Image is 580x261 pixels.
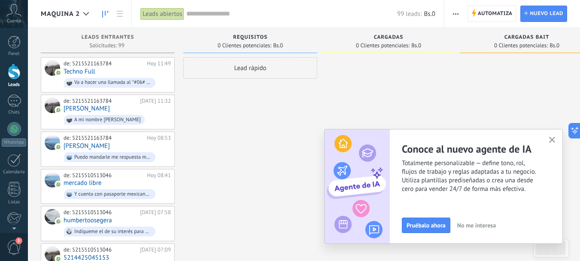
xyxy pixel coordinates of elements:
[112,6,127,22] a: Lista
[45,209,60,224] div: humbertoosegera
[64,105,110,112] a: [PERSON_NAME]
[64,98,137,104] div: de: 5215521163784
[453,219,500,232] button: No me interesa
[183,57,317,79] div: Lead rápido
[520,6,567,22] a: Nuevo lead
[147,60,171,67] div: Hoy 11:49
[140,246,171,253] div: [DATE] 07:09
[374,34,404,40] span: CARGADAS
[140,8,184,20] div: Leads abiertos
[233,34,267,40] span: REQUISITOS
[550,43,559,48] span: Bs.0
[325,129,390,243] img: ai_agent_activation_popup_ES.png
[64,179,101,187] a: mercado libre
[7,18,21,24] span: Cuenta
[74,191,152,197] div: Y cuenta con pasaporte mexicano o el trámite de su INE?
[41,10,80,18] span: MAQUINA 2
[64,246,137,253] div: de: 5215510513046
[74,229,152,235] div: Indíqueme el de su interés para darle la información correspondiente
[2,169,27,175] div: Calendario
[2,82,27,88] div: Leads
[273,43,283,48] span: Bs.0
[74,154,152,160] div: Puedo mandarle me respuesta más tarde porfa
[82,34,134,40] span: Leads Entrantes
[397,10,422,18] span: 99 leads:
[64,172,144,179] div: de: 5215510513046
[402,218,450,233] button: Pruébalo ahora
[45,172,60,187] div: mercado libre
[64,60,144,67] div: de: 5215521163784
[530,6,563,21] span: Nuevo lead
[45,34,170,42] div: Leads Entrantes
[15,237,22,244] span: 5
[55,181,61,187] img: com.amocrm.amocrmwa.svg
[504,34,550,40] span: CARGADAS BAIT
[218,43,271,48] span: 0 Clientes potenciales:
[45,135,60,150] div: Roque Ovando
[494,43,548,48] span: 0 Clientes potenciales:
[45,60,60,76] div: Techno Full
[45,98,60,113] div: Jorge Gutierrez Santiago
[2,110,27,115] div: Chats
[188,34,313,42] div: REQUISITOS
[2,138,26,147] div: WhatsApp
[2,51,27,57] div: Panel
[407,222,446,228] span: Pruébalo ahora
[402,142,562,156] h2: Conoce al nuevo agente de IA
[356,43,410,48] span: 0 Clientes potenciales:
[402,159,562,193] span: Totalmente personalizable — define tono, rol, flujos de trabajo y reglas adaptadas a tu negocio. ...
[411,43,421,48] span: Bs.0
[2,200,27,205] div: Listas
[468,6,516,22] a: Automatiza
[55,70,61,76] img: com.amocrm.amocrmwa.svg
[55,218,61,224] img: com.amocrm.amocrmwa.svg
[55,144,61,150] img: com.amocrm.amocrmwa.svg
[457,222,496,228] span: No me interesa
[140,98,171,104] div: [DATE] 11:32
[64,209,137,216] div: de: 5215510513046
[147,135,171,141] div: Hoy 08:53
[64,217,112,224] a: humbertoosegera
[147,172,171,179] div: Hoy 08:41
[478,6,513,21] span: Automatiza
[55,107,61,113] img: com.amocrm.amocrmwa.svg
[64,68,95,75] a: Techno Full
[64,135,144,141] div: de: 5215521163784
[98,6,112,22] a: Leads
[64,142,110,150] a: [PERSON_NAME]
[326,34,451,42] div: CARGADAS
[424,10,435,18] span: Bs.0
[89,43,124,48] span: Solicitudes: 99
[449,6,462,22] button: Más
[74,117,141,123] div: A mi nombre [PERSON_NAME]
[74,80,152,86] div: Va a hacer una llamada al *#06# y va a solicitar su emai para validar que si su línea es compatib...
[140,209,171,216] div: [DATE] 07:58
